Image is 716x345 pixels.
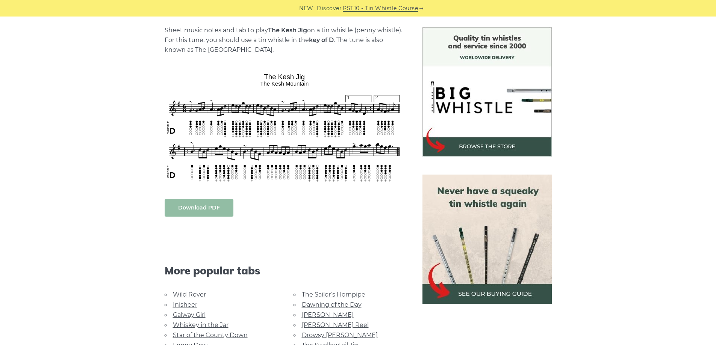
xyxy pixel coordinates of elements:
[302,331,378,339] a: Drowsy [PERSON_NAME]
[173,311,206,318] a: Galway Girl
[173,291,206,298] a: Wild Rover
[173,331,248,339] a: Star of the County Down
[302,321,369,328] a: [PERSON_NAME] Reel
[165,264,404,277] span: More popular tabs
[165,70,404,184] img: The Kesh Jig Tin Whistle Tabs & Sheet Music
[422,175,552,304] img: tin whistle buying guide
[173,321,229,328] a: Whiskey in the Jar
[302,291,365,298] a: The Sailor’s Hornpipe
[302,311,354,318] a: [PERSON_NAME]
[302,301,362,308] a: Dawning of the Day
[173,301,197,308] a: Inisheer
[299,4,315,13] span: NEW:
[268,27,307,34] strong: The Kesh Jig
[309,36,334,44] strong: key of D
[165,199,233,217] a: Download PDF
[422,27,552,157] img: BigWhistle Tin Whistle Store
[165,26,404,55] p: Sheet music notes and tab to play on a tin whistle (penny whistle). For this tune, you should use...
[343,4,418,13] a: PST10 - Tin Whistle Course
[317,4,342,13] span: Discover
